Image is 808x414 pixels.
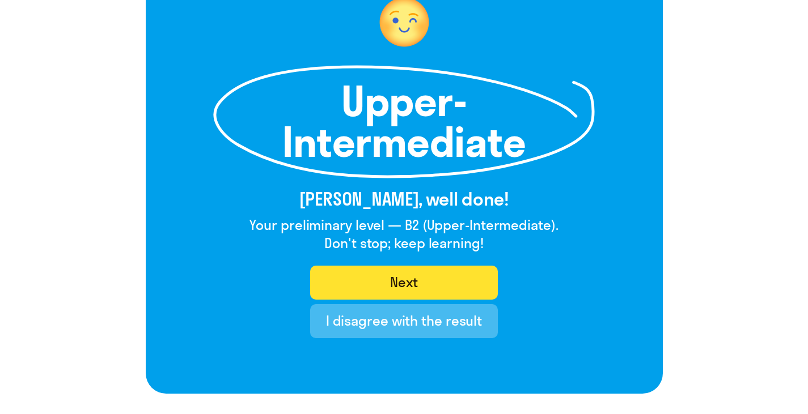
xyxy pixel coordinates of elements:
h4: Don't stop; keep learning! [249,234,558,252]
div: Next [390,273,418,291]
h1: Upper-Intermediate [274,81,535,163]
h3: [PERSON_NAME], well done! [249,187,558,210]
h4: Your preliminary level — B2 (Upper-Intermediate). [249,216,558,234]
div: I disagree with the result [326,311,482,330]
button: I disagree with the result [310,304,498,338]
button: Next [310,266,498,300]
